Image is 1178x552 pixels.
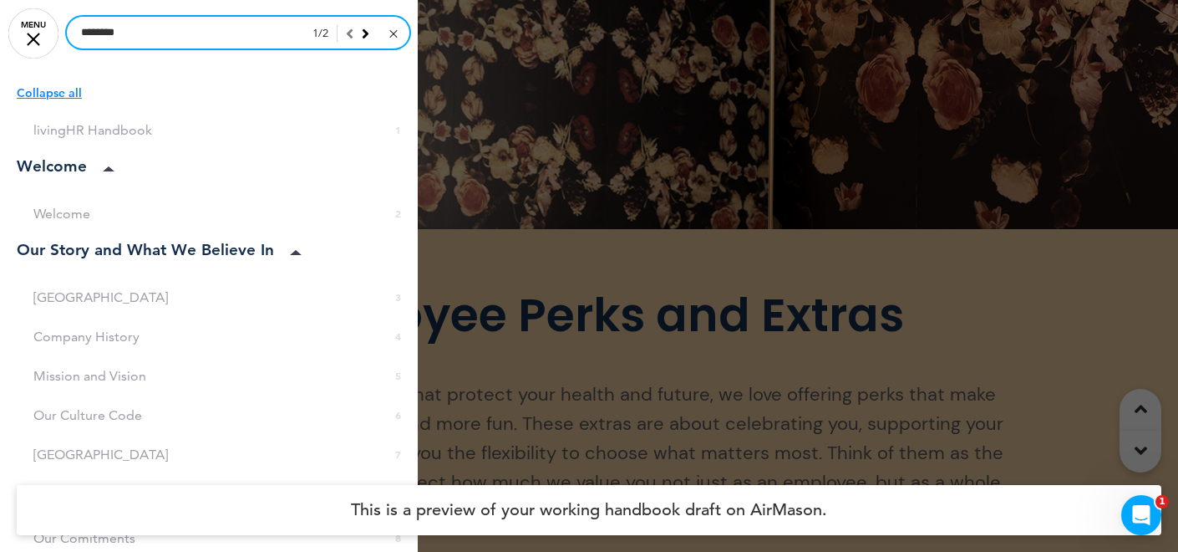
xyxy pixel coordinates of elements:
a: MENU [8,8,58,59]
span: / [312,25,338,42]
span: 1 [312,28,318,39]
span: 2 [322,28,328,39]
iframe: Intercom live chat [1121,495,1161,535]
h4: This is a preview of your working handbook draft on AirMason. [17,485,1161,535]
span: 1 [1155,495,1169,509]
p: Collapse all [17,84,418,102]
